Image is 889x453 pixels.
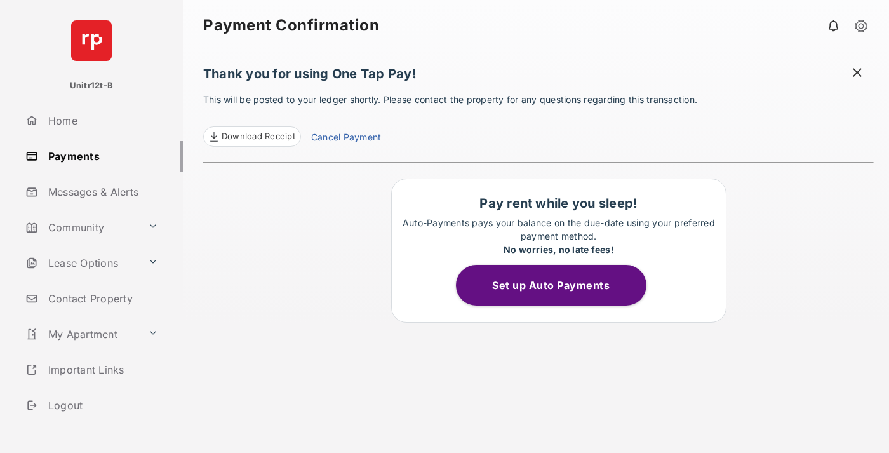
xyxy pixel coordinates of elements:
button: Set up Auto Payments [456,265,646,306]
a: Payments [20,141,183,172]
a: Community [20,212,143,243]
a: Lease Options [20,248,143,278]
a: Messages & Alerts [20,177,183,207]
strong: Payment Confirmation [203,18,379,33]
a: Important Links [20,355,163,385]
a: Set up Auto Payments [456,279,662,292]
span: Download Receipt [222,130,295,143]
a: Cancel Payment [311,130,381,147]
h1: Pay rent while you sleep! [398,196,719,211]
p: Unitr12t-B [70,79,113,92]
a: My Apartment [20,319,143,349]
a: Home [20,105,183,136]
img: svg+xml;base64,PHN2ZyB4bWxucz0iaHR0cDovL3d3dy53My5vcmcvMjAwMC9zdmciIHdpZHRoPSI2NCIgaGVpZ2h0PSI2NC... [71,20,112,61]
h1: Thank you for using One Tap Pay! [203,66,874,88]
p: Auto-Payments pays your balance on the due-date using your preferred payment method. [398,216,719,256]
a: Logout [20,390,183,421]
p: This will be posted to your ledger shortly. Please contact the property for any questions regardi... [203,93,874,147]
div: No worries, no late fees! [398,243,719,256]
a: Contact Property [20,283,183,314]
a: Download Receipt [203,126,301,147]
